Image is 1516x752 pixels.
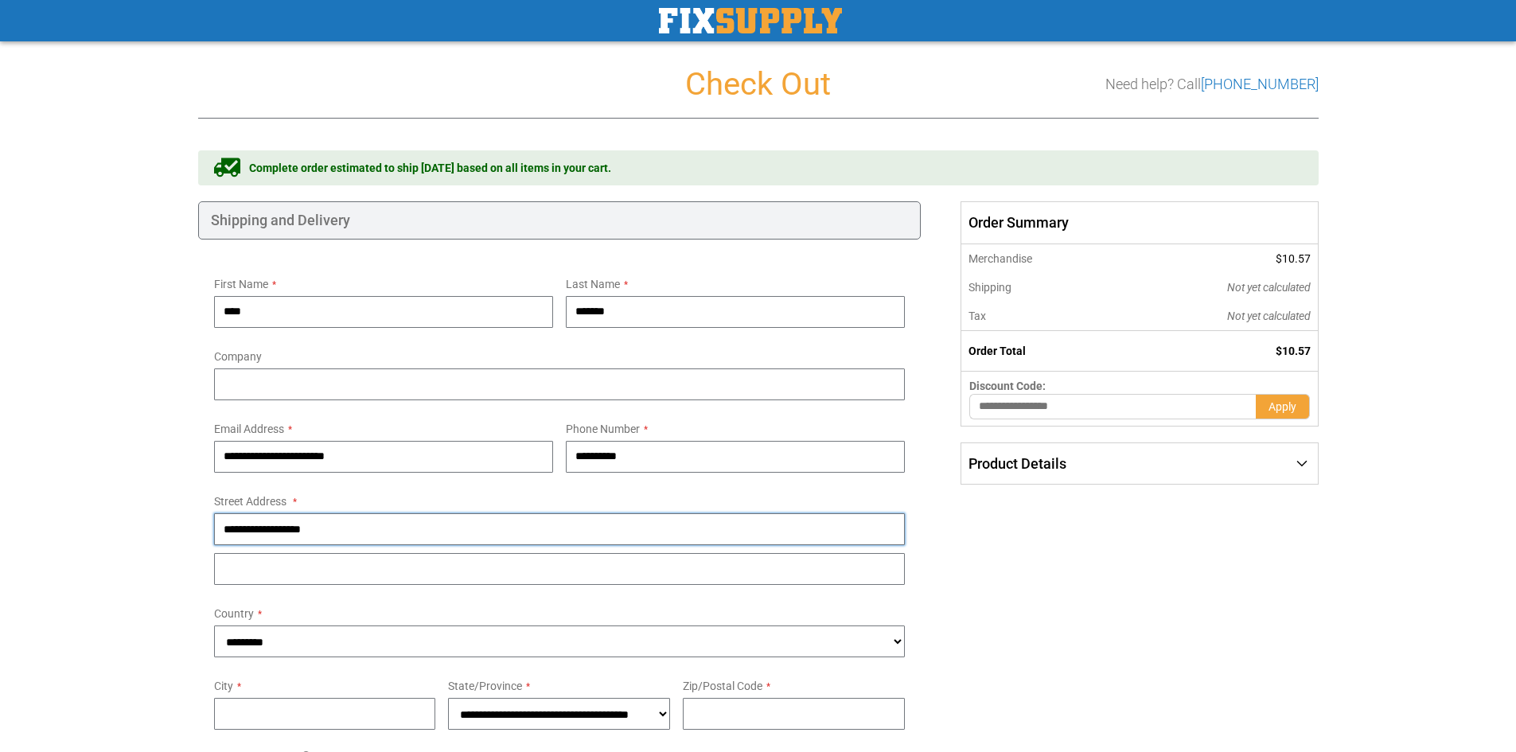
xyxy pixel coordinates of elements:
[566,278,620,290] span: Last Name
[961,201,1318,244] span: Order Summary
[683,680,762,692] span: Zip/Postal Code
[961,244,1120,273] th: Merchandise
[198,67,1319,102] h1: Check Out
[968,455,1066,472] span: Product Details
[969,380,1046,392] span: Discount Code:
[659,8,842,33] a: store logo
[1201,76,1319,92] a: [PHONE_NUMBER]
[249,160,611,176] span: Complete order estimated to ship [DATE] based on all items in your cart.
[961,302,1120,331] th: Tax
[214,680,233,692] span: City
[214,278,268,290] span: First Name
[214,350,262,363] span: Company
[198,201,922,240] div: Shipping and Delivery
[566,423,640,435] span: Phone Number
[214,495,286,508] span: Street Address
[214,607,254,620] span: Country
[1276,345,1311,357] span: $10.57
[968,281,1011,294] span: Shipping
[1227,310,1311,322] span: Not yet calculated
[214,423,284,435] span: Email Address
[1256,394,1310,419] button: Apply
[448,680,522,692] span: State/Province
[659,8,842,33] img: Fix Industrial Supply
[1269,400,1296,413] span: Apply
[1276,252,1311,265] span: $10.57
[1227,281,1311,294] span: Not yet calculated
[1105,76,1319,92] h3: Need help? Call
[968,345,1026,357] strong: Order Total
